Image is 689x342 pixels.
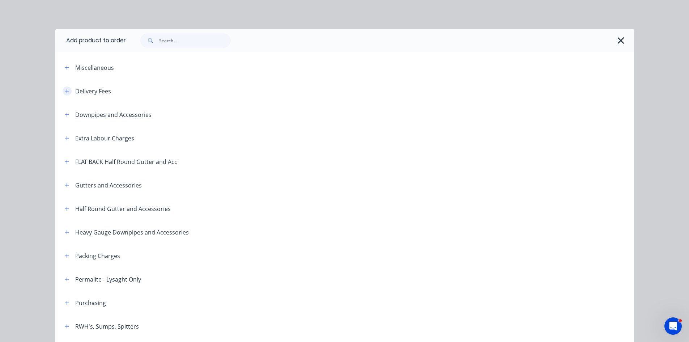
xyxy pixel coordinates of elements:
div: Downpipes and Accessories [75,110,152,119]
div: Gutters and Accessories [75,181,142,190]
input: Search... [159,33,231,48]
div: RWH's, Sumps, Spitters [75,322,139,331]
div: Half Round Gutter and Accessories [75,204,171,213]
div: Extra Labour Charges [75,134,134,143]
div: Delivery Fees [75,87,111,96]
div: FLAT BACK Half Round Gutter and Acc [75,157,177,166]
div: Heavy Gauge Downpipes and Accessories [75,228,189,237]
div: Permalite - Lysaght Only [75,275,141,284]
iframe: Intercom live chat [664,317,682,335]
div: Miscellaneous [75,63,114,72]
div: Purchasing [75,299,106,307]
div: Packing Charges [75,252,120,260]
div: Add product to order [55,29,126,52]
